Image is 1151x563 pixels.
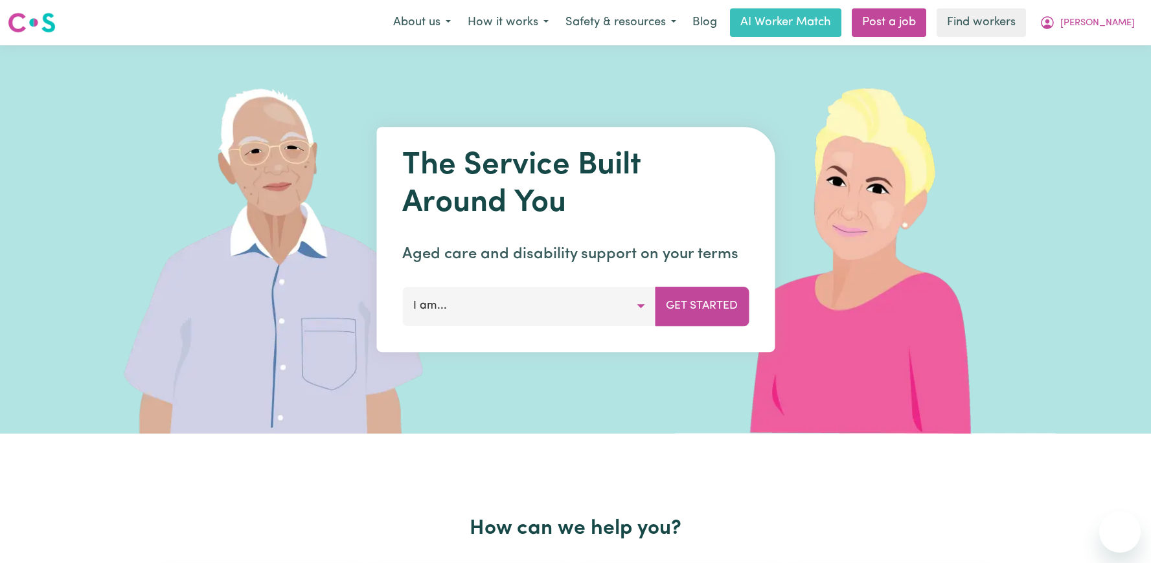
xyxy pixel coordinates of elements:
[156,516,996,541] h2: How can we help you?
[730,8,841,37] a: AI Worker Match
[655,287,749,326] button: Get Started
[685,8,725,37] a: Blog
[385,9,459,36] button: About us
[459,9,557,36] button: How it works
[402,287,655,326] button: I am...
[8,8,56,38] a: Careseekers logo
[1031,9,1143,36] button: My Account
[402,148,749,222] h1: The Service Built Around You
[557,9,685,36] button: Safety & resources
[1060,16,1135,30] span: [PERSON_NAME]
[8,11,56,34] img: Careseekers logo
[402,243,749,266] p: Aged care and disability support on your terms
[1099,511,1141,553] iframe: Button to launch messaging window
[937,8,1026,37] a: Find workers
[852,8,926,37] a: Post a job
